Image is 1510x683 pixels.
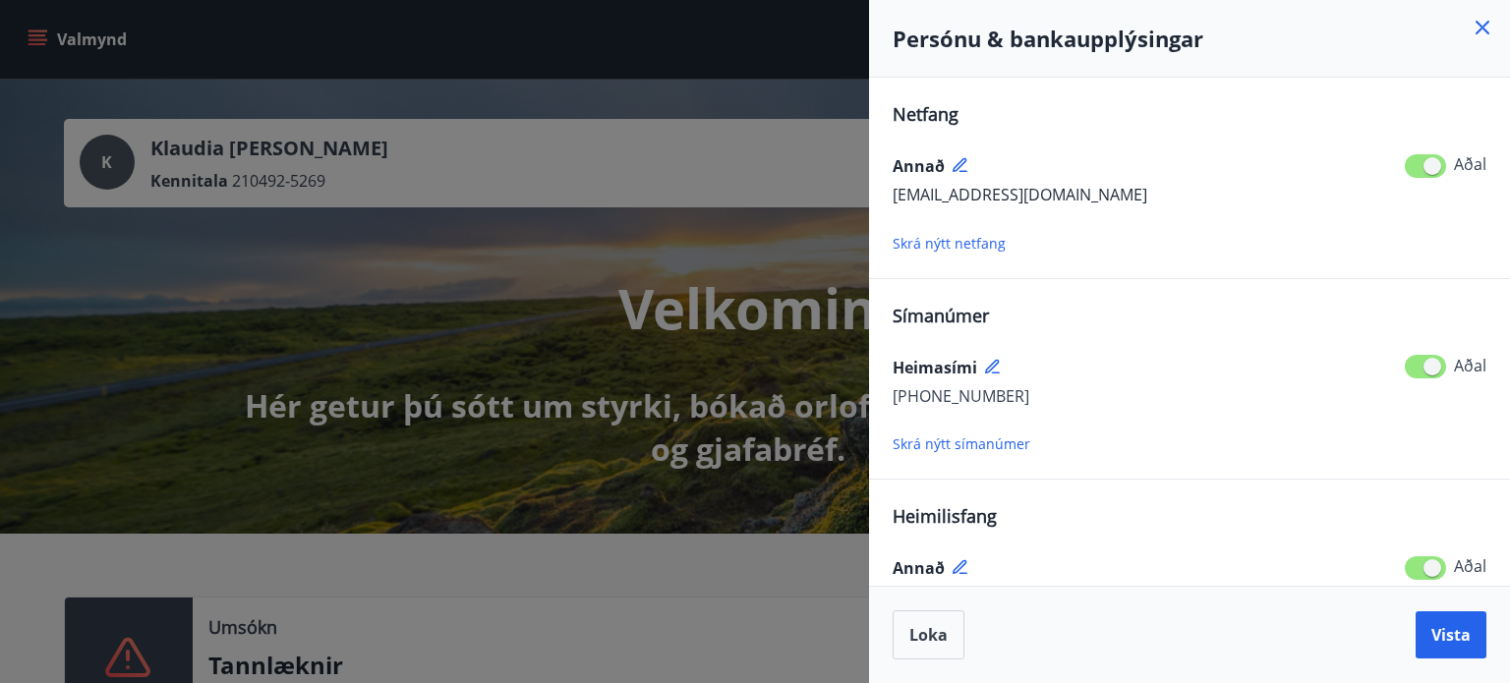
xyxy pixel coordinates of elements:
[893,504,997,528] span: Heimilisfang
[893,434,1030,453] span: Skrá nýtt símanúmer
[893,385,1029,407] span: [PHONE_NUMBER]
[893,24,1486,53] h4: Persónu & bankaupplýsingar
[893,155,945,177] span: Annað
[893,184,1147,205] span: [EMAIL_ADDRESS][DOMAIN_NAME]
[893,304,989,327] span: Símanúmer
[1454,355,1486,376] span: Aðal
[893,234,1006,253] span: Skrá nýtt netfang
[893,102,958,126] span: Netfang
[893,557,945,579] span: Annað
[1416,611,1486,658] button: Vista
[893,357,977,378] span: Heimasími
[909,624,948,646] span: Loka
[1454,153,1486,175] span: Aðal
[1454,555,1486,577] span: Aðal
[1431,624,1471,646] span: Vista
[893,610,964,659] button: Loka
